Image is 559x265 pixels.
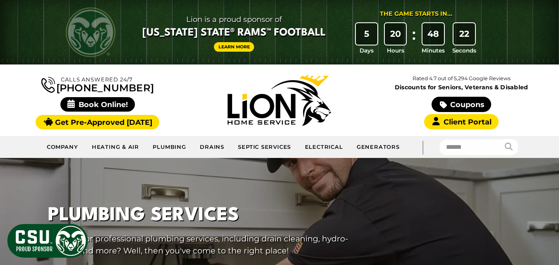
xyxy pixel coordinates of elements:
[146,139,193,155] a: Plumbing
[410,23,418,55] div: :
[142,26,326,40] span: [US_STATE] State® Rams™ Football
[228,75,331,126] img: Lion Home Service
[380,10,452,19] div: The Game Starts in...
[360,46,374,55] span: Days
[66,7,115,57] img: CSU Rams logo
[453,23,475,45] div: 22
[6,223,89,259] img: CSU Sponsor Badge
[385,23,406,45] div: 20
[142,13,326,26] span: Lion is a proud sponsor of
[424,114,499,129] a: Client Portal
[372,84,551,90] span: Discounts for Seniors, Veterans & Disabled
[36,115,159,129] a: Get Pre-Approved [DATE]
[432,97,491,112] a: Coupons
[422,46,445,55] span: Minutes
[40,139,85,155] a: Company
[422,23,444,45] div: 48
[387,46,404,55] span: Hours
[60,97,135,112] span: Book Online!
[48,202,349,229] h1: Plumbing Services
[452,46,476,55] span: Seconds
[231,139,298,155] a: Septic Services
[370,74,552,83] p: Rated 4.7 out of 5,294 Google Reviews
[214,42,254,52] a: Learn More
[193,139,231,155] a: Drains
[48,233,349,257] p: Looking for professional plumbing services, including drain cleaning, hydro-jetting, and more? We...
[41,75,154,93] a: [PHONE_NUMBER]
[85,139,146,155] a: Heating & Air
[350,139,406,155] a: Generators
[356,23,377,45] div: 5
[406,136,439,158] div: |
[298,139,350,155] a: Electrical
